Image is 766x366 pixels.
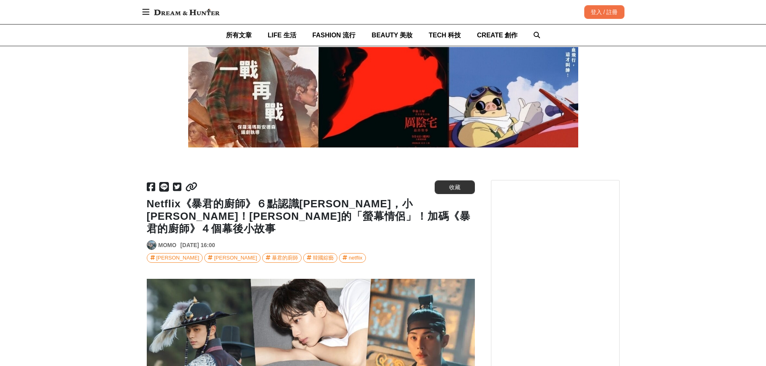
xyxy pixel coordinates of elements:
a: 所有文章 [226,25,252,46]
a: BEAUTY 美妝 [372,25,413,46]
a: 暴君的廚師 [262,253,302,263]
a: netflix [339,253,366,263]
img: 2025「9月上映電影推薦」：厲陰宅：最終聖事、紅豬、一戰再戰...快加入必看片單 [188,47,578,147]
div: [DATE] 16:00 [181,241,215,249]
a: TECH 科技 [429,25,461,46]
div: netflix [349,254,362,262]
img: Avatar [147,241,156,249]
span: TECH 科技 [429,32,461,39]
div: 韓國綜藝 [313,254,334,262]
a: LIFE 生活 [268,25,296,46]
a: CREATE 創作 [477,25,518,46]
a: 韓國綜藝 [303,253,337,263]
span: 所有文章 [226,32,252,39]
div: [PERSON_NAME] [214,254,257,262]
span: LIFE 生活 [268,32,296,39]
a: [PERSON_NAME] [147,253,203,263]
a: Avatar [147,240,156,250]
a: FASHION 流行 [312,25,356,46]
span: CREATE 創作 [477,32,518,39]
h1: Netflix《暴君的廚師》６點認識[PERSON_NAME]，小[PERSON_NAME]！[PERSON_NAME]的「螢幕情侶」！加碼《暴君的廚師》４個幕後小故事 [147,198,475,235]
a: MOMO [158,241,177,249]
img: Dream & Hunter [150,5,224,19]
div: 暴君的廚師 [272,254,298,262]
div: [PERSON_NAME] [156,254,199,262]
button: 收藏 [435,180,475,194]
span: FASHION 流行 [312,32,356,39]
span: BEAUTY 美妝 [372,32,413,39]
div: 登入 / 註冊 [584,5,624,19]
a: [PERSON_NAME] [204,253,261,263]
